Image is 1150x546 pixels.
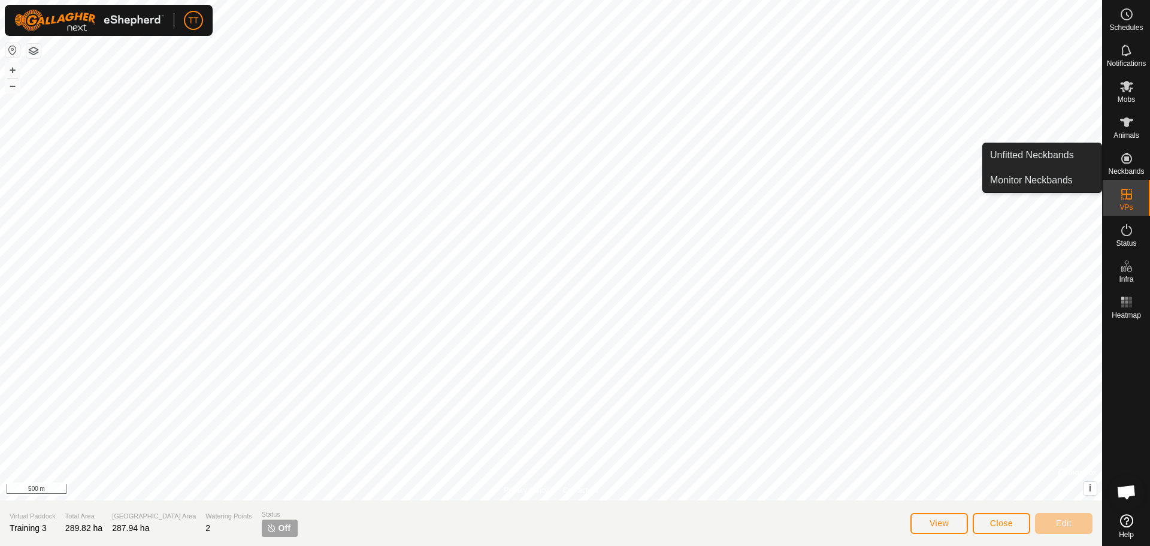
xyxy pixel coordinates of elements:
span: [GEOGRAPHIC_DATA] Area [112,511,196,521]
span: Heatmap [1112,312,1141,319]
span: Schedules [1109,24,1143,31]
span: i [1089,483,1091,493]
span: Total Area [65,511,102,521]
div: Open chat [1109,474,1145,510]
button: i [1084,482,1097,495]
button: Close [973,513,1030,534]
span: View [930,518,949,528]
a: Help [1103,509,1150,543]
span: TT [188,14,198,27]
span: VPs [1119,204,1133,211]
span: Close [990,518,1013,528]
a: Unfitted Neckbands [983,143,1101,167]
button: + [5,63,20,77]
span: Watering Points [205,511,252,521]
span: Status [1116,240,1136,247]
a: Monitor Neckbands [983,168,1101,192]
button: Reset Map [5,43,20,58]
button: Map Layers [26,44,41,58]
a: Contact Us [563,485,598,496]
img: Gallagher Logo [14,10,164,31]
span: Mobs [1118,96,1135,103]
span: 2 [205,523,210,533]
span: 289.82 ha [65,523,102,533]
button: Edit [1035,513,1092,534]
span: Training 3 [10,523,47,533]
span: Neckbands [1108,168,1144,175]
button: View [910,513,968,534]
span: Monitor Neckbands [990,173,1073,188]
button: – [5,79,20,93]
span: Infra [1119,276,1133,283]
span: 287.94 ha [112,523,149,533]
span: Off [279,522,290,535]
span: Animals [1113,132,1139,139]
span: Virtual Paddock [10,511,56,521]
span: Status [262,509,298,520]
span: Unfitted Neckbands [990,148,1074,162]
span: Notifications [1107,60,1146,67]
img: turn-off [267,523,276,533]
span: Edit [1056,518,1072,528]
span: Help [1119,531,1134,538]
a: Privacy Policy [504,485,549,496]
